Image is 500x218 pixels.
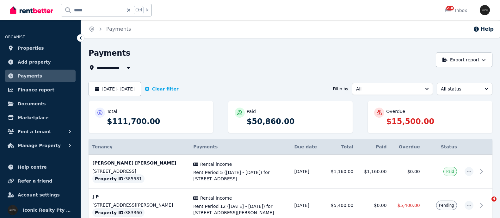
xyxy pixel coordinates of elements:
[386,108,405,115] p: Overdue
[5,42,76,54] a: Properties
[146,8,148,13] span: k
[193,169,287,182] span: Rent Period 5 ([DATE] - [DATE]) for [STREET_ADDRESS]
[193,144,218,149] span: Payments
[89,82,141,96] button: [DATE]- [DATE]
[446,169,454,174] span: Paid
[89,139,189,155] th: Tenancy
[441,86,479,92] span: All status
[356,86,420,92] span: All
[95,209,124,216] span: Property ID
[92,160,186,166] p: [PERSON_NAME] [PERSON_NAME]
[92,168,186,174] p: [STREET_ADDRESS]
[92,202,186,208] p: [STREET_ADDRESS][PERSON_NAME]
[324,139,357,155] th: Total
[18,191,60,199] span: Account settings
[473,25,494,33] button: Help
[92,208,145,217] div: : 383360
[92,174,145,183] div: : 385581
[10,5,53,15] img: RentBetter
[480,5,490,15] img: Iconic Realty Pty Ltd
[145,86,178,92] button: Clear filter
[5,189,76,201] a: Account settings
[18,114,48,121] span: Marketplace
[5,175,76,187] a: Refer a friend
[5,111,76,124] a: Marketplace
[386,116,486,127] p: $15,500.00
[89,48,130,58] h1: Payments
[5,125,76,138] button: Find a tenant
[391,139,424,155] th: Overdue
[5,97,76,110] a: Documents
[23,206,73,214] span: Iconic Realty Pty Ltd
[478,196,494,212] iframe: Intercom live chat
[5,35,25,39] span: ORGANISE
[491,196,497,202] span: 4
[398,203,420,208] span: $5,400.00
[5,161,76,173] a: Help centre
[18,128,51,135] span: Find a tenant
[352,83,433,95] button: All
[8,205,18,215] img: Iconic Realty Pty Ltd
[95,176,124,182] span: Property ID
[424,139,461,155] th: Status
[5,70,76,82] a: Payments
[200,161,232,167] span: Rental income
[439,203,454,208] span: Pending
[18,44,44,52] span: Properties
[324,155,357,189] td: $1,160.00
[247,116,347,127] p: $50,860.00
[357,139,390,155] th: Paid
[193,203,287,216] span: Rent Period 12 ([DATE] - [DATE]) for [STREET_ADDRESS][PERSON_NAME]
[445,7,467,14] div: Inbox
[107,116,207,127] p: $111,700.00
[357,155,390,189] td: $1,160.00
[5,139,76,152] button: Manage Property
[291,139,324,155] th: Due date
[18,177,52,185] span: Refer a friend
[437,83,492,95] button: All status
[247,108,256,115] p: Paid
[18,100,46,108] span: Documents
[18,86,54,94] span: Finance report
[107,108,117,115] p: Total
[200,195,232,201] span: Rental income
[5,84,76,96] a: Finance report
[436,53,492,67] button: Export report
[18,72,42,80] span: Payments
[5,56,76,68] a: Add property
[446,6,454,10] span: 218
[134,6,144,14] span: Ctrl
[18,163,47,171] span: Help centre
[333,86,348,91] span: Filter by
[18,142,61,149] span: Manage Property
[92,194,186,200] p: J P
[407,169,420,174] span: $0.00
[291,155,324,189] td: [DATE]
[18,58,51,66] span: Add property
[81,20,139,38] nav: Breadcrumb
[106,26,131,32] a: Payments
